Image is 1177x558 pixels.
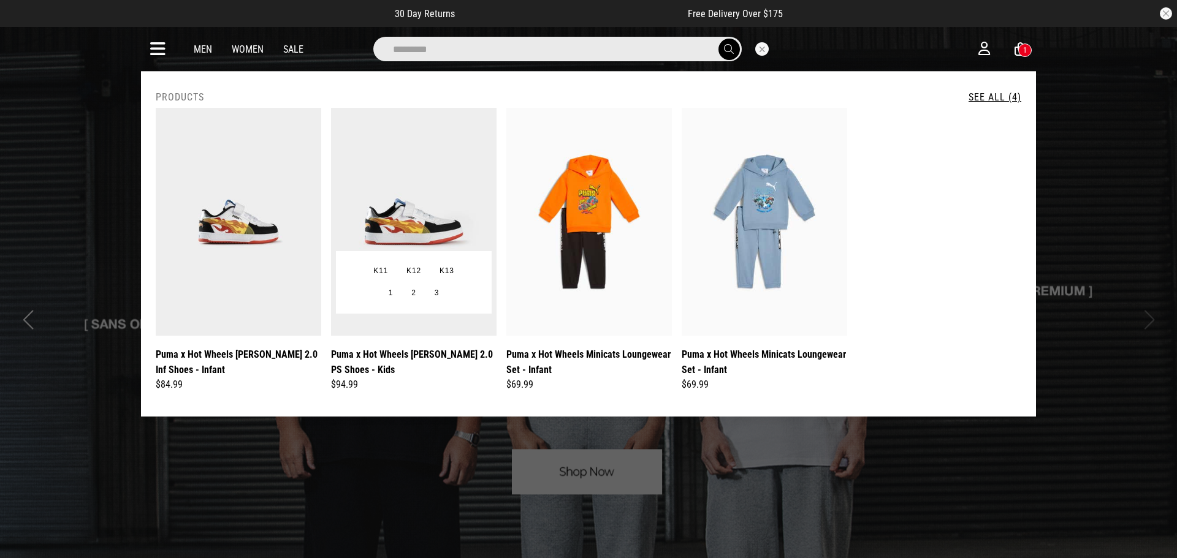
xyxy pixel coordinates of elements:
[506,377,672,392] div: $69.99
[156,347,321,377] a: Puma x Hot Wheels [PERSON_NAME] 2.0 Inf Shoes - Infant
[156,377,321,392] div: $84.99
[331,347,497,377] a: Puma x Hot Wheels [PERSON_NAME] 2.0 PS Shoes - Kids
[283,43,303,55] a: Sale
[506,347,672,377] a: Puma x Hot Wheels Minicats Loungewear Set - Infant
[682,108,847,336] img: Puma X Hot Wheels Minicats Loungewear Set - Infant in Blue
[430,260,463,282] button: K13
[379,282,402,304] button: 1
[395,8,455,20] span: 30 Day Returns
[1015,43,1026,56] a: 1
[194,43,212,55] a: Men
[688,8,783,20] span: Free Delivery Over $175
[682,377,847,392] div: $69.99
[969,91,1021,103] a: See All (4)
[232,43,264,55] a: Women
[682,347,847,377] a: Puma x Hot Wheels Minicats Loungewear Set - Infant
[402,282,425,304] button: 2
[425,282,448,304] button: 3
[156,91,204,103] h2: Products
[755,42,769,56] button: Close search
[364,260,397,282] button: K11
[331,108,497,336] img: Puma X Hot Wheels Caven 2.0 Ps Shoes - Kids in White
[10,5,47,42] button: Open LiveChat chat widget
[479,7,663,20] iframe: Customer reviews powered by Trustpilot
[156,108,321,336] img: Puma X Hot Wheels Caven 2.0 Inf Shoes - Infant in White
[1023,46,1027,55] div: 1
[331,377,497,392] div: $94.99
[397,260,430,282] button: K12
[506,108,672,336] img: Puma X Hot Wheels Minicats Loungewear Set - Infant in Black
